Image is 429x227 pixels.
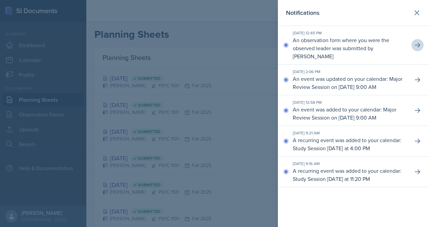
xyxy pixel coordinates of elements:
[293,161,407,167] div: [DATE] 9:16 AM
[293,36,407,60] p: An observation form where you were the observed leader was submitted by [PERSON_NAME]
[293,167,407,183] p: A recurring event was added to your calendar: Study Session [DATE] at 11:20 PM
[286,8,319,18] h2: Notifications
[293,105,407,122] p: An event was added to your calendar: Major Review Session on [DATE] 9:00 AM
[293,30,407,36] div: [DATE] 12:45 PM
[293,136,407,152] p: A recurring event was added to your calendar: Study Session [DATE] at 4:00 PM
[293,75,407,91] p: An event was updated on your calendar: Major Review Session on [DATE] 9:00 AM
[293,99,407,105] div: [DATE] 12:58 PM
[293,130,407,136] div: [DATE] 9:21 AM
[293,69,407,75] div: [DATE] 2:06 PM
